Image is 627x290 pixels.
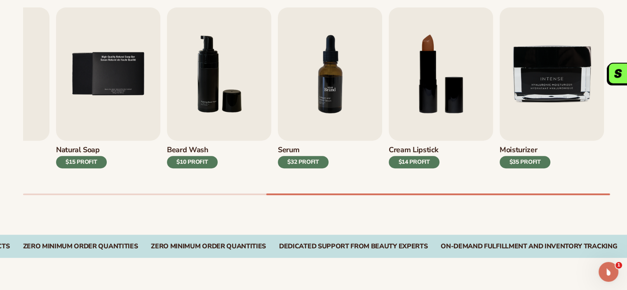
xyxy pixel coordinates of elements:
div: $10 PROFIT [167,156,218,168]
a: 6 / 9 [167,7,271,180]
h3: Serum [278,146,329,155]
a: 5 / 9 [56,7,160,180]
div: $14 PROFIT [389,156,439,168]
span: 1 [615,262,622,269]
div: Dedicated Support From Beauty Experts [279,243,427,250]
div: Zero Minimum Order QuantitieS [151,243,266,250]
h3: Beard Wash [167,146,218,155]
div: $32 PROFIT [278,156,329,168]
a: 7 / 9 [278,7,382,180]
div: $35 PROFIT [500,156,550,168]
div: Zero Minimum Order QuantitieS [23,243,138,250]
h3: Cream Lipstick [389,146,439,155]
h3: Natural Soap [56,146,107,155]
div: $15 PROFIT [56,156,107,168]
div: On-Demand Fulfillment and Inventory Tracking [441,243,617,250]
a: 8 / 9 [389,7,493,180]
h3: Moisturizer [500,146,550,155]
iframe: Intercom live chat [599,262,618,282]
a: 9 / 9 [500,7,604,180]
img: Shopify Image 11 [278,7,382,141]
